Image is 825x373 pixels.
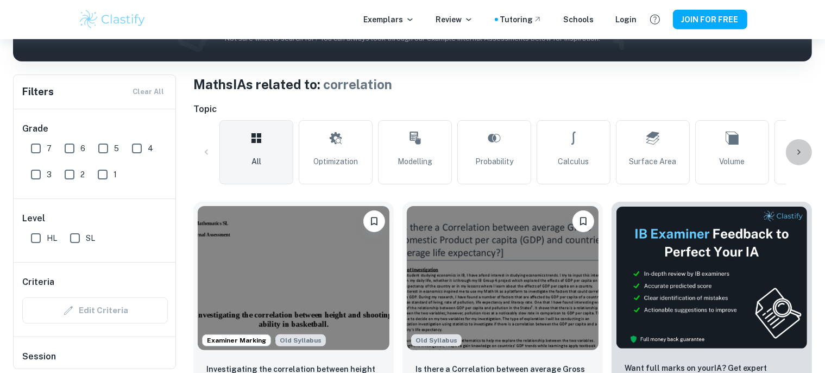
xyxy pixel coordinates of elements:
div: Although this IA is written for the old math syllabus (last exam in November 2020), the current I... [411,334,462,346]
span: 2 [80,169,85,181]
p: Exemplars [364,14,414,26]
h6: Topic [193,103,812,116]
h6: Grade [22,122,168,135]
span: HL [47,232,57,244]
span: 6 [80,142,85,154]
span: Surface Area [629,156,677,167]
a: Tutoring [500,14,542,26]
h6: Filters [22,84,54,100]
img: Maths IA example thumbnail: Is there a Correlation between average G [407,206,599,350]
button: Help and Feedback [646,10,664,29]
div: Criteria filters are unavailable when searching by topic [22,297,168,324]
span: correlation [323,77,392,92]
span: Calculus [558,156,589,167]
p: Review [436,14,473,26]
span: Old Syllabus [275,334,326,346]
img: Thumbnail [616,206,808,349]
span: Examiner Marking [203,335,270,345]
span: Old Syllabus [411,334,462,346]
span: 7 [47,142,52,154]
span: SL [86,232,95,244]
span: 5 [114,142,119,154]
div: Although this IA is written for the old math syllabus (last exam in November 2020), the current I... [275,334,326,346]
a: Schools [564,14,594,26]
span: Optimization [313,156,358,167]
h6: Session [22,350,168,372]
span: Probability [475,156,513,167]
h6: Criteria [22,276,54,289]
img: Clastify logo [78,9,147,30]
button: JOIN FOR FREE [673,10,747,29]
span: 1 [114,169,117,181]
a: Login [616,14,637,26]
span: 3 [47,169,52,181]
span: Modelling [398,156,432,167]
span: Volume [720,156,745,167]
span: All [251,156,261,167]
button: Please log in to bookmark exemplars [572,210,594,232]
span: 4 [148,142,153,154]
button: Please log in to bookmark exemplars [363,210,385,232]
img: Maths IA example thumbnail: Investigating the correlation between he [198,206,389,350]
h6: Level [22,212,168,225]
h1: Maths IAs related to: [193,74,812,94]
